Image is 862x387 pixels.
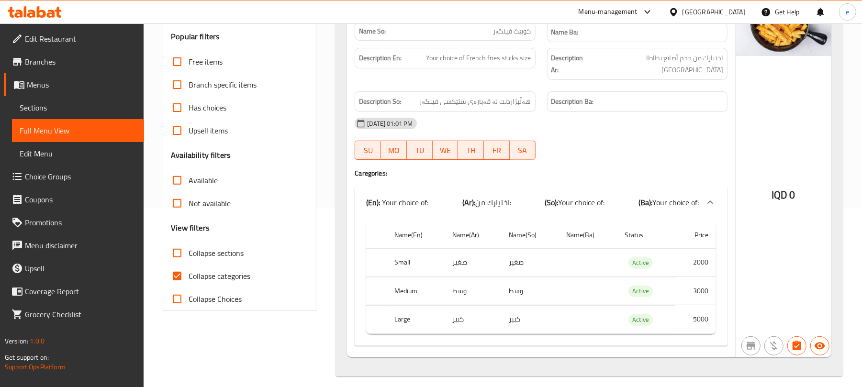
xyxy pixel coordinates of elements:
th: Name(En) [387,221,445,249]
span: کوپێک فینگەر [493,26,531,36]
h3: View filters [171,222,210,233]
a: Promotions [4,211,144,234]
span: Menu disclaimer [25,240,136,251]
span: Edit Menu [20,148,136,159]
span: Edit Restaurant [25,33,136,44]
a: Grocery Checklist [4,303,144,326]
a: Branches [4,50,144,73]
th: Name(Ba) [559,221,617,249]
span: Available [189,175,218,186]
a: Coupons [4,188,144,211]
th: Small [387,249,445,277]
button: MO [381,141,407,160]
a: Menu disclaimer [4,234,144,257]
button: Has choices [787,336,806,355]
table: choices table [366,221,716,334]
button: TU [407,141,433,160]
button: SA [510,141,536,160]
th: Status [617,221,675,249]
span: Branch specific items [189,79,257,90]
span: Coupons [25,194,136,205]
td: 2000 [675,249,716,277]
span: Upsell items [189,125,228,136]
span: Collapse categories [189,270,250,282]
span: IQD [772,186,787,204]
button: Purchased item [764,336,784,355]
td: كبير [501,306,559,334]
span: Active [628,314,653,325]
a: Full Menu View [12,119,144,142]
a: Coverage Report [4,280,144,303]
span: TU [411,144,429,157]
span: Version: [5,335,28,347]
div: (En): Your choice of:(Ar):اختيارك من:(So):Your choice of:(Ba):Your choice of: [355,187,728,218]
span: Your choice of: [652,195,699,210]
span: SA [514,144,532,157]
th: Large [387,306,445,334]
span: Full Menu View [20,125,136,136]
a: Menus [4,73,144,96]
a: Choice Groups [4,165,144,188]
strong: Description Ba: [551,96,594,108]
strong: Description Ar: [551,52,590,76]
b: (So): [545,195,558,210]
a: Sections [12,96,144,119]
b: (En): [366,195,380,210]
h4: Caregories: [355,168,728,178]
span: MO [385,144,403,157]
th: Medium [387,277,445,305]
strong: Description So: [359,96,401,108]
span: Choice Groups [25,171,136,182]
b: (Ba): [638,195,652,210]
b: (Ar): [462,195,475,210]
p: Your choice of: [366,197,428,208]
span: هەڵبژاردنت لە قەبارەی ستێکسی فینگەر [420,96,531,108]
a: Support.OpsPlatform [5,361,66,373]
span: Not available [189,198,231,209]
div: Active [628,257,653,269]
span: SU [359,144,377,157]
button: FR [484,141,510,160]
div: Active [628,314,653,326]
td: 3000 [675,277,716,305]
strong: Name Ba: [551,26,579,38]
button: Not branch specific item [741,336,761,355]
button: WE [433,141,459,160]
span: Branches [25,56,136,67]
td: كبير [445,306,502,334]
div: [GEOGRAPHIC_DATA] [683,7,746,17]
span: 0 [790,186,795,204]
span: Collapse sections [189,247,244,259]
strong: Description En: [359,52,402,64]
a: Edit Menu [12,142,144,165]
span: e [846,7,849,17]
span: اختيارك من حجم أصابع بطاطا مقلية [592,52,723,76]
span: WE [437,144,455,157]
th: Name(Ar) [445,221,502,249]
a: Upsell [4,257,144,280]
span: [DATE] 01:01 PM [363,119,416,128]
h3: Availability filters [171,150,231,161]
button: SU [355,141,381,160]
button: Available [810,336,829,355]
span: 1.0.0 [30,335,45,347]
span: Your choice of: [558,195,605,210]
span: Collapse Choices [189,293,242,305]
td: وسط [501,277,559,305]
td: صغير [445,249,502,277]
span: Get support on: [5,351,49,364]
span: اختيارك من: [475,195,511,210]
span: Has choices [189,102,226,113]
td: وسط [445,277,502,305]
span: Upsell [25,263,136,274]
th: Price [675,221,716,249]
span: Sections [20,102,136,113]
div: Active [628,286,653,297]
span: Menus [27,79,136,90]
strong: Name So: [359,26,386,36]
span: Free items [189,56,223,67]
span: Promotions [25,217,136,228]
h3: Popular filters [171,31,308,42]
td: 5000 [675,306,716,334]
span: FR [488,144,506,157]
